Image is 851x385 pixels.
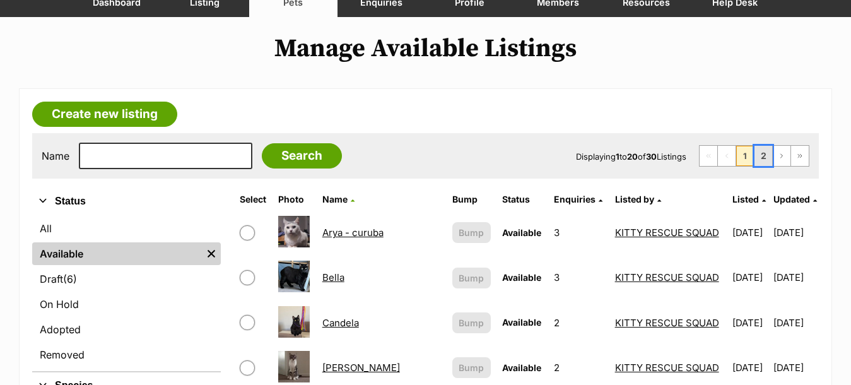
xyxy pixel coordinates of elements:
span: (6) [63,271,77,287]
td: [DATE] [773,301,818,345]
span: Available [502,362,541,373]
a: Bella [322,271,344,283]
span: Updated [773,194,810,204]
a: Name [322,194,355,204]
span: Available [502,227,541,238]
strong: 30 [646,151,657,162]
a: Draft [32,268,221,290]
a: KITTY RESCUE SQUAD [615,227,719,239]
td: [DATE] [773,211,818,254]
td: [DATE] [727,301,772,345]
a: All [32,217,221,240]
button: Bump [452,222,491,243]
span: translation missing: en.admin.listings.index.attributes.enquiries [554,194,596,204]
a: Create new listing [32,102,177,127]
a: Remove filter [202,242,221,265]
span: Listed [732,194,759,204]
a: Listed by [615,194,661,204]
a: KITTY RESCUE SQUAD [615,271,719,283]
span: Previous page [718,146,736,166]
span: Name [322,194,348,204]
a: Page 2 [754,146,772,166]
span: Displaying to of Listings [576,151,686,162]
td: [DATE] [727,211,772,254]
button: Status [32,193,221,210]
a: Listed [732,194,766,204]
span: Bump [459,226,484,239]
a: Adopted [32,318,221,341]
nav: Pagination [699,145,809,167]
td: [DATE] [773,256,818,299]
td: 2 [549,301,609,345]
th: Photo [273,189,315,210]
span: Available [502,317,541,328]
button: Bump [452,312,491,333]
span: Available [502,272,541,283]
button: Bump [452,357,491,378]
td: [DATE] [727,256,772,299]
a: Arya - curuba [322,227,384,239]
span: Bump [459,271,484,285]
span: Bump [459,316,484,329]
a: Updated [773,194,817,204]
a: Enquiries [554,194,602,204]
strong: 20 [627,151,638,162]
th: Select [235,189,272,210]
button: Bump [452,268,491,288]
a: Next page [773,146,790,166]
input: Search [262,143,342,169]
a: Available [32,242,202,265]
a: KITTY RESCUE SQUAD [615,317,719,329]
td: 3 [549,211,609,254]
span: Listed by [615,194,654,204]
a: Last page [791,146,809,166]
span: Bump [459,361,484,374]
th: Bump [447,189,496,210]
strong: 1 [616,151,619,162]
a: KITTY RESCUE SQUAD [615,362,719,374]
th: Status [497,189,548,210]
a: [PERSON_NAME] [322,362,400,374]
div: Status [32,215,221,371]
a: Candela [322,317,359,329]
span: First page [700,146,717,166]
td: 3 [549,256,609,299]
a: Removed [32,343,221,366]
a: On Hold [32,293,221,316]
span: Page 1 [736,146,754,166]
label: Name [42,150,69,162]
